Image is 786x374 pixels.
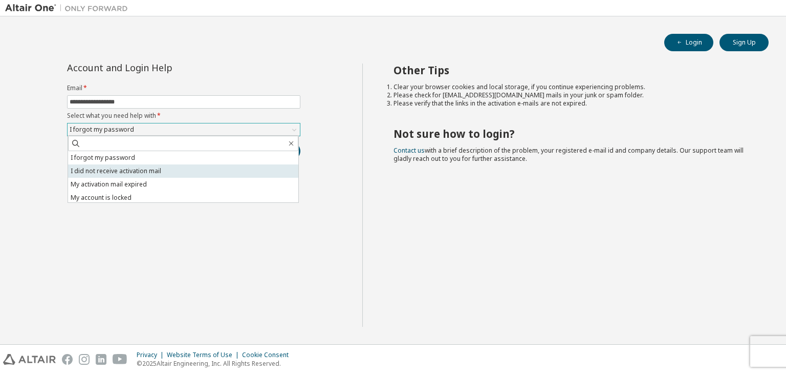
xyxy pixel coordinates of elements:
[67,84,300,92] label: Email
[68,124,136,135] div: I forgot my password
[394,99,751,108] li: Please verify that the links in the activation e-mails are not expired.
[5,3,133,13] img: Altair One
[719,34,769,51] button: Sign Up
[3,354,56,365] img: altair_logo.svg
[394,146,744,163] span: with a brief description of the problem, your registered e-mail id and company details. Our suppo...
[67,64,254,72] div: Account and Login Help
[68,151,298,164] li: I forgot my password
[113,354,127,365] img: youtube.svg
[137,351,167,359] div: Privacy
[68,123,300,136] div: I forgot my password
[394,64,751,77] h2: Other Tips
[62,354,73,365] img: facebook.svg
[664,34,713,51] button: Login
[167,351,242,359] div: Website Terms of Use
[79,354,90,365] img: instagram.svg
[242,351,295,359] div: Cookie Consent
[67,112,300,120] label: Select what you need help with
[96,354,106,365] img: linkedin.svg
[394,146,425,155] a: Contact us
[394,127,751,140] h2: Not sure how to login?
[394,91,751,99] li: Please check for [EMAIL_ADDRESS][DOMAIN_NAME] mails in your junk or spam folder.
[137,359,295,368] p: © 2025 Altair Engineering, Inc. All Rights Reserved.
[394,83,751,91] li: Clear your browser cookies and local storage, if you continue experiencing problems.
